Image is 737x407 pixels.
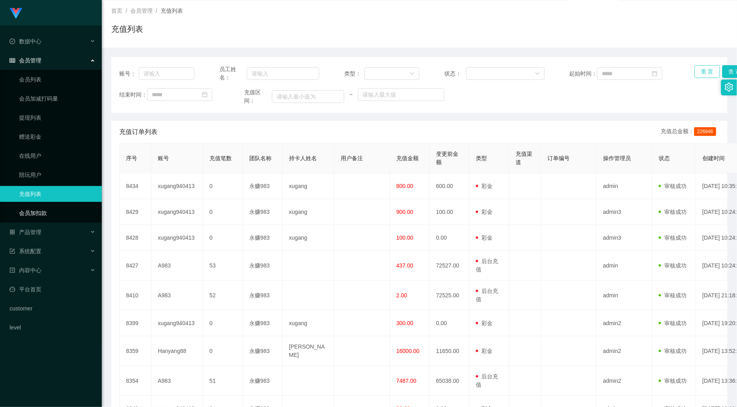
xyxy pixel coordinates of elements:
[161,8,183,14] span: 充值列表
[120,281,151,310] td: 8410
[202,92,208,97] i: 图标: calendar
[396,209,413,215] span: 900.00
[659,155,670,161] span: 状态
[396,235,413,241] span: 100.00
[243,225,283,251] td: 永赚983
[151,336,203,366] td: Hanyang88
[209,155,232,161] span: 充值笔数
[19,91,95,107] a: 会员加减打码量
[151,281,203,310] td: A983
[249,155,272,161] span: 团队名称
[126,155,137,161] span: 序号
[396,378,417,384] span: 7487.00
[10,57,41,64] span: 会员管理
[652,71,657,76] i: 图标: calendar
[19,205,95,221] a: 会员加扣款
[476,320,493,326] span: 彩金
[603,155,631,161] span: 操作管理员
[111,23,143,35] h1: 充值列表
[430,310,469,336] td: 0.00
[203,366,243,396] td: 51
[659,378,687,384] span: 审核成功
[358,88,444,101] input: 请输入最大值
[430,225,469,251] td: 0.00
[10,281,95,297] a: 图标: dashboard平台首页
[344,91,358,99] span: ~
[243,336,283,366] td: 永赚983
[10,8,22,19] img: logo.9652507e.png
[10,38,41,45] span: 数据中心
[219,65,247,82] span: 员工姓名：
[243,310,283,336] td: 永赚983
[283,336,334,366] td: [PERSON_NAME]
[19,167,95,183] a: 陪玩用户
[130,8,153,14] span: 会员管理
[597,225,652,251] td: admin3
[597,366,652,396] td: admin2
[283,173,334,199] td: xugang
[430,199,469,225] td: 100.00
[10,229,15,235] i: 图标: appstore-o
[10,248,15,254] i: 图标: form
[243,281,283,310] td: 永赚983
[476,183,493,189] span: 彩金
[396,320,413,326] span: 300.00
[10,267,15,273] i: 图标: profile
[203,310,243,336] td: 0
[203,225,243,251] td: 0
[597,173,652,199] td: admin
[10,58,15,63] i: 图标: table
[430,251,469,281] td: 72527.00
[10,39,15,44] i: 图标: check-circle-o
[476,235,493,241] span: 彩金
[19,110,95,126] a: 提现列表
[244,88,272,105] span: 充值区间：
[19,186,95,202] a: 充值列表
[119,91,147,99] span: 结束时间：
[243,251,283,281] td: 永赚983
[436,151,458,165] span: 变更前金额
[272,90,344,103] input: 请输入最小值为
[396,155,419,161] span: 充值金额
[120,366,151,396] td: 8354
[19,129,95,145] a: 赠送彩金
[203,336,243,366] td: 0
[725,83,733,91] i: 图标: setting
[659,183,687,189] span: 审核成功
[203,173,243,199] td: 0
[120,199,151,225] td: 8429
[151,225,203,251] td: xugang940413
[430,173,469,199] td: 600.00
[119,70,139,78] span: 账号：
[476,288,498,302] span: 后台充值
[203,199,243,225] td: 0
[243,173,283,199] td: 永赚983
[158,155,169,161] span: 账号
[203,251,243,281] td: 53
[396,183,413,189] span: 800.00
[476,258,498,273] span: 后台充值
[283,225,334,251] td: xugang
[597,281,652,310] td: admin
[120,251,151,281] td: 8427
[659,292,687,298] span: 审核成功
[151,366,203,396] td: A983
[111,8,122,14] span: 首页
[151,251,203,281] td: A983
[120,336,151,366] td: 8359
[19,148,95,164] a: 在线用户
[659,348,687,354] span: 审核成功
[659,235,687,241] span: 审核成功
[597,310,652,336] td: admin2
[476,209,493,215] span: 彩金
[120,173,151,199] td: 8434
[283,310,334,336] td: xugang
[694,127,716,136] span: 226946
[661,127,720,137] div: 充值总金额：
[120,225,151,251] td: 8428
[10,320,95,335] a: level
[396,262,413,269] span: 437.00
[120,310,151,336] td: 8399
[659,262,687,269] span: 审核成功
[289,155,317,161] span: 持卡人姓名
